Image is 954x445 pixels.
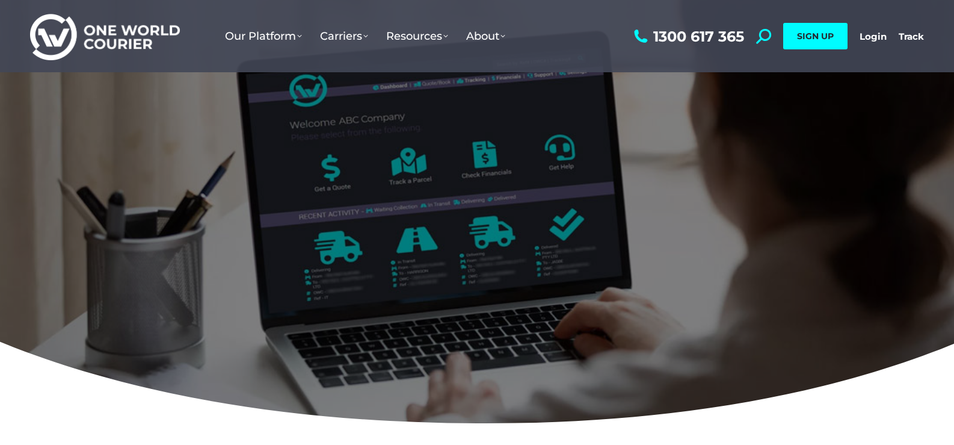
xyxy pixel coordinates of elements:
a: 1300 617 365 [631,29,744,44]
a: Login [860,31,887,42]
span: Resources [386,30,448,43]
a: Carriers [311,17,377,55]
img: One World Courier [30,12,180,61]
a: About [457,17,514,55]
span: SIGN UP [797,31,834,42]
span: Our Platform [225,30,302,43]
a: SIGN UP [783,23,848,49]
a: Our Platform [216,17,311,55]
span: About [466,30,505,43]
a: Resources [377,17,457,55]
span: Carriers [320,30,368,43]
a: Track [899,31,924,42]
